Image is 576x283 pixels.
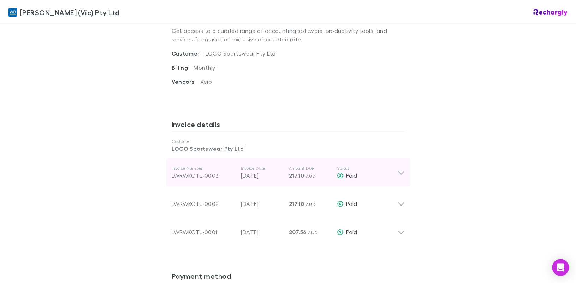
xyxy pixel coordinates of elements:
div: Invoice NumberLWRWKCTL-0003Invoice Date[DATE]Amount Due217.10 AUDStatusPaid [166,158,410,187]
span: Paid [346,172,357,179]
span: Paid [346,229,357,235]
p: Get access to a curated range of accounting software, productivity tools, and services from us at... [172,21,405,49]
p: Status [337,166,397,171]
h3: Invoice details [172,120,405,131]
p: LOCO Sportswear Pty Ltd [172,144,405,153]
p: [DATE] [241,171,283,180]
div: LWRWKCTL-0003 [172,171,235,180]
h3: Payment method [172,272,405,283]
div: LWRWKCTL-0001[DATE]207.56 AUDPaid [166,215,410,243]
div: LWRWKCTL-0001 [172,228,235,236]
span: AUD [306,173,315,179]
img: William Buck (Vic) Pty Ltd's Logo [8,8,17,17]
span: Monthly [194,64,215,71]
p: Amount Due [289,166,331,171]
span: [PERSON_NAME] (Vic) Pty Ltd [20,7,119,18]
span: Customer [172,50,206,57]
span: AUD [308,230,317,235]
span: Billing [172,64,194,71]
span: Paid [346,200,357,207]
img: Rechargly Logo [533,9,568,16]
span: AUD [306,202,315,207]
span: Xero [200,78,212,85]
div: LWRWKCTL-0002[DATE]217.10 AUDPaid [166,187,410,215]
p: [DATE] [241,228,283,236]
p: Invoice Date [241,166,283,171]
span: LOCO Sportswear Pty Ltd [205,50,275,57]
span: 207.56 [289,229,307,236]
span: 217.10 [289,200,304,207]
p: Invoice Number [172,166,235,171]
div: LWRWKCTL-0002 [172,200,235,208]
p: [DATE] [241,200,283,208]
p: Customer [172,139,405,144]
span: Vendors [172,78,201,85]
span: 217.10 [289,172,304,179]
div: Open Intercom Messenger [552,259,569,276]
